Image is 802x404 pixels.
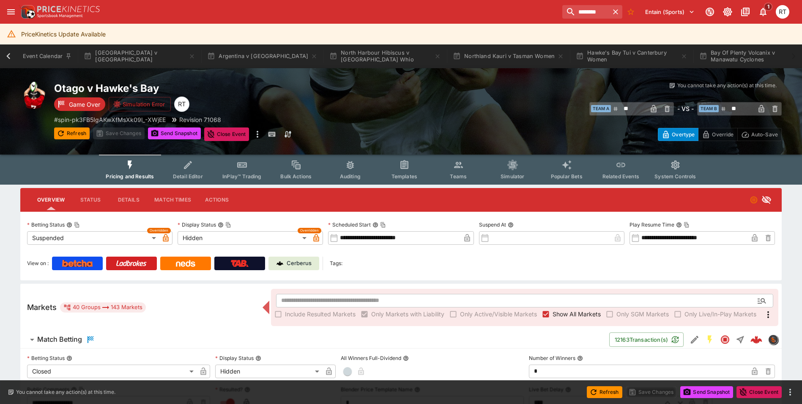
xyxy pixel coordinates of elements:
span: Pricing and Results [106,173,154,180]
button: more [252,127,263,141]
button: North Harbour Hibiscus v [GEOGRAPHIC_DATA] Whio [324,44,446,68]
p: Copy To Clipboard [54,115,166,124]
img: PriceKinetics Logo [19,3,36,20]
button: Match Betting [20,331,609,348]
button: 12163Transaction(s) [609,332,684,347]
button: Status [71,190,109,210]
button: SGM Enabled [702,332,717,347]
button: Open [754,293,769,308]
span: Show All Markets [553,310,601,318]
span: Overridden [150,228,168,233]
img: Cerberus [276,260,283,267]
p: Number of Winners [529,354,575,362]
span: System Controls [654,173,696,180]
img: sportingsolutions [769,335,778,344]
label: View on : [27,257,49,270]
button: Send Snapshot [148,127,201,139]
button: Edit Detail [687,332,702,347]
img: Neds [176,260,195,267]
span: Related Events [602,173,639,180]
button: Copy To Clipboard [225,222,231,228]
span: Detail Editor [173,173,203,180]
p: Cerberus [287,259,312,268]
div: Richard Tatton [776,5,789,19]
button: Event Calendar [18,44,77,68]
button: Betting StatusCopy To Clipboard [66,222,72,228]
button: Notifications [755,4,771,19]
button: more [785,387,795,397]
button: open drawer [3,4,19,19]
button: Toggle light/dark mode [720,4,735,19]
svg: More [763,310,773,320]
button: Copy To Clipboard [74,222,80,228]
div: Event type filters [99,155,703,185]
p: You cannot take any action(s) at this time. [677,82,777,89]
button: Documentation [738,4,753,19]
span: Only SGM Markets [616,310,669,318]
button: Play Resume TimeCopy To Clipboard [676,222,682,228]
div: Richard Tatton [174,97,189,112]
span: Only Markets with Liability [371,310,444,318]
button: Display StatusCopy To Clipboard [218,222,224,228]
p: Overtype [672,130,695,139]
span: 1 [764,3,773,11]
p: Scheduled Start [328,221,371,228]
button: Refresh [587,386,622,398]
button: Select Tenant [640,5,700,19]
h6: - VS - [677,104,694,113]
h2: Copy To Clipboard [54,82,418,95]
a: 337a95b5-db55-47aa-8078-cfcf502b8292 [748,331,765,348]
button: Overview [30,190,71,210]
div: Hidden [215,365,322,378]
img: Sportsbook Management [37,14,83,18]
span: Include Resulted Markets [285,310,356,318]
p: Betting Status [27,354,65,362]
a: Cerberus [268,257,319,270]
span: Team A [591,105,611,112]
p: Game Over [69,100,100,109]
button: Close Event [736,386,782,398]
button: Match Times [148,190,198,210]
button: Overtype [658,128,698,141]
button: Argentina v [GEOGRAPHIC_DATA] [202,44,323,68]
p: Play Resume Time [630,221,674,228]
svg: Hidden [761,195,772,205]
p: All Winners Full-Dividend [341,354,401,362]
input: search [562,5,609,19]
button: All Winners Full-Dividend [403,355,409,361]
button: Actions [198,190,236,210]
span: Simulator [501,173,524,180]
button: Closed [717,332,733,347]
img: TabNZ [231,260,249,267]
label: Tags: [330,257,342,270]
div: 40 Groups 143 Markets [63,302,142,313]
button: Straight [733,332,748,347]
span: Overridden [300,228,319,233]
button: Details [109,190,148,210]
button: Send Snapshot [680,386,733,398]
span: Bulk Actions [280,173,312,180]
div: PriceKinetics Update Available [21,26,106,42]
div: sportingsolutions [768,335,778,345]
p: Display Status [178,221,216,228]
button: No Bookmarks [624,5,638,19]
button: Suspend At [508,222,514,228]
p: Revision 71068 [179,115,221,124]
svg: Closed [720,335,730,345]
img: PriceKinetics [37,6,100,12]
button: Scheduled StartCopy To Clipboard [372,222,378,228]
img: Ladbrokes [116,260,147,267]
div: Closed [27,365,197,378]
button: Connected to PK [702,4,717,19]
button: Betting Status [66,355,72,361]
img: logo-cerberus--red.svg [750,334,762,346]
div: Suspended [27,231,159,245]
span: Teams [450,173,467,180]
button: [GEOGRAPHIC_DATA] v [GEOGRAPHIC_DATA] [79,44,200,68]
p: Suspend At [479,221,506,228]
h6: Match Betting [37,335,82,344]
span: InPlay™ Trading [222,173,261,180]
div: Start From [658,128,782,141]
button: Northland Kauri v Tasman Women [448,44,569,68]
span: Popular Bets [551,173,583,180]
